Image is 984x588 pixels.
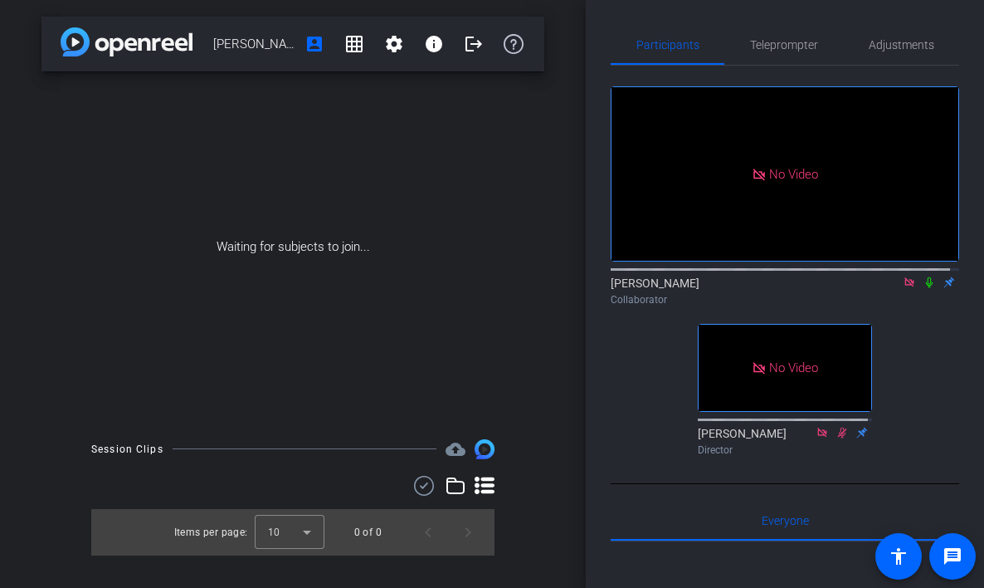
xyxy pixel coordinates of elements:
div: [PERSON_NAME] [698,425,872,458]
mat-icon: accessibility [889,546,908,566]
img: app-logo [61,27,192,56]
span: No Video [769,166,818,181]
span: Adjustments [869,39,934,51]
div: Collaborator [611,292,959,307]
button: Next page [448,512,488,552]
span: Everyone [762,515,809,527]
div: Items per page: [174,524,248,541]
button: Previous page [408,512,448,552]
span: No Video [769,360,818,375]
mat-icon: info [424,34,444,54]
span: Destinations for your clips [446,439,465,459]
div: [PERSON_NAME] [611,275,959,307]
div: Session Clips [91,441,163,458]
mat-icon: message [943,546,962,566]
img: Session clips [475,439,494,459]
mat-icon: account_box [304,34,324,54]
div: 0 of 0 [354,524,382,541]
mat-icon: logout [464,34,484,54]
span: Participants [636,39,699,51]
div: Director [698,443,872,458]
div: Waiting for subjects to join... [41,71,544,423]
mat-icon: cloud_upload [446,439,465,459]
mat-icon: grid_on [344,34,364,54]
span: Teleprompter [750,39,818,51]
span: [PERSON_NAME] [213,27,295,61]
mat-icon: settings [384,34,404,54]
